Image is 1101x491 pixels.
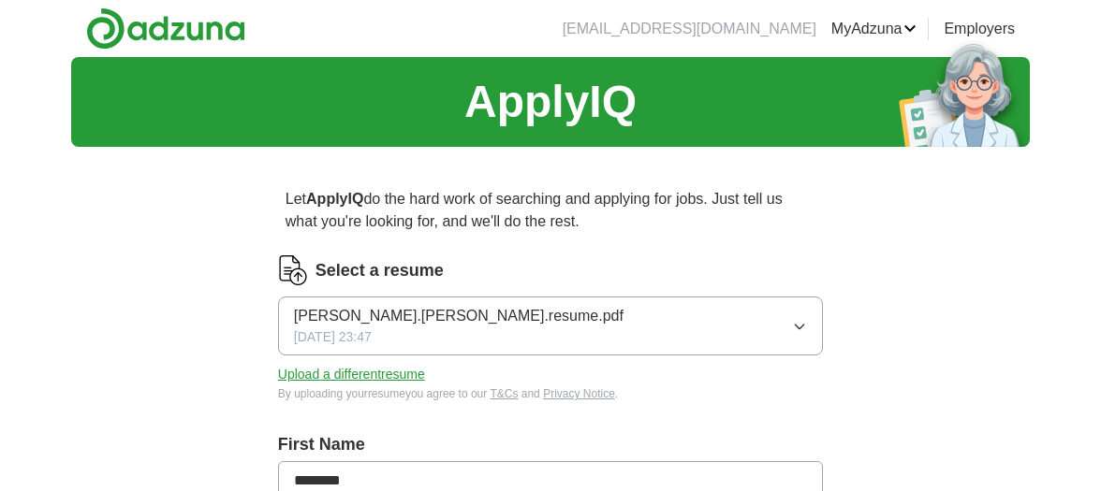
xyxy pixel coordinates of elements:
[543,387,615,400] a: Privacy Notice
[563,18,816,40] li: [EMAIL_ADDRESS][DOMAIN_NAME]
[294,305,624,327] span: [PERSON_NAME].[PERSON_NAME].resume.pdf
[294,327,372,347] span: [DATE] 23:47
[316,258,444,283] label: Select a resume
[464,68,637,136] h1: ApplyIQ
[831,18,917,40] a: MyAdzuna
[278,385,823,402] div: By uploading your resume you agree to our and .
[944,18,1015,40] a: Employers
[490,387,518,400] a: T&Cs
[278,432,823,457] label: First Name
[278,296,823,355] button: [PERSON_NAME].[PERSON_NAME].resume.pdf[DATE] 23:47
[306,191,363,207] strong: ApplyIQ
[86,7,245,50] img: Adzuna logo
[278,181,823,240] p: Let do the hard work of searching and applying for jobs. Just tell us what you're looking for, an...
[278,255,308,285] img: CV Icon
[278,365,425,384] button: Upload a differentresume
